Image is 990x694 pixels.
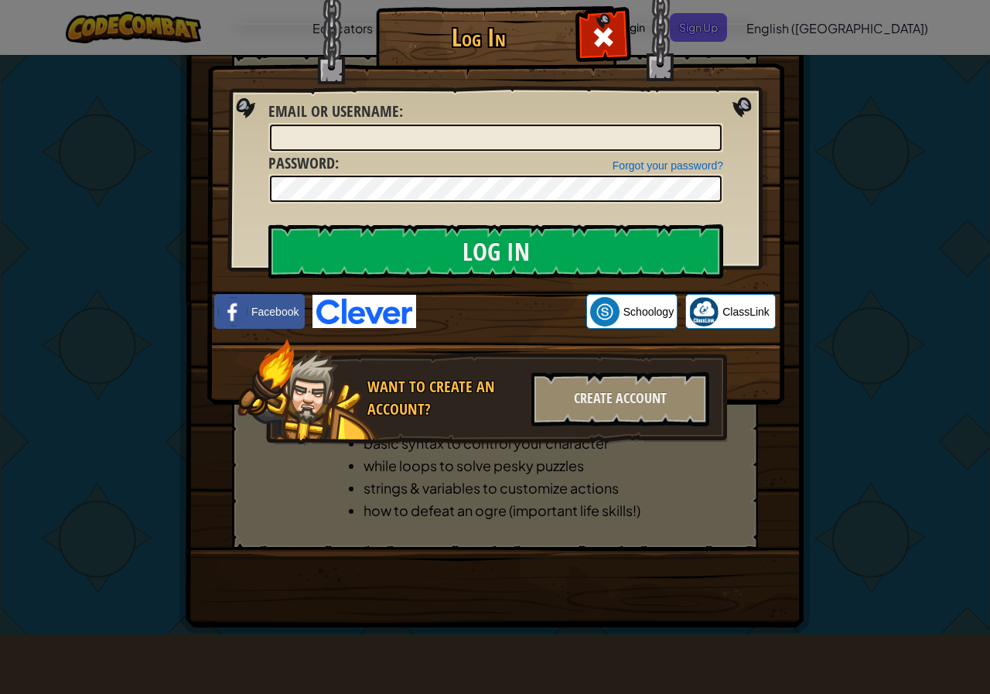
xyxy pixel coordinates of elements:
span: ClassLink [722,304,770,320]
img: clever-logo-blue.png [312,295,416,328]
span: Schoology [623,304,674,320]
span: Email or Username [268,101,399,121]
img: classlink-logo-small.png [689,297,719,326]
label: : [268,152,339,175]
h1: Log In [380,24,577,51]
input: Log In [268,224,723,279]
img: facebook_small.png [218,297,247,326]
a: Forgot your password? [613,159,723,172]
div: Want to create an account? [367,376,522,420]
iframe: Sign in with Google Button [416,295,586,329]
div: Create Account [531,372,709,426]
span: Password [268,152,335,173]
label: : [268,101,403,123]
img: schoology.png [590,297,620,326]
span: Facebook [251,304,299,320]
